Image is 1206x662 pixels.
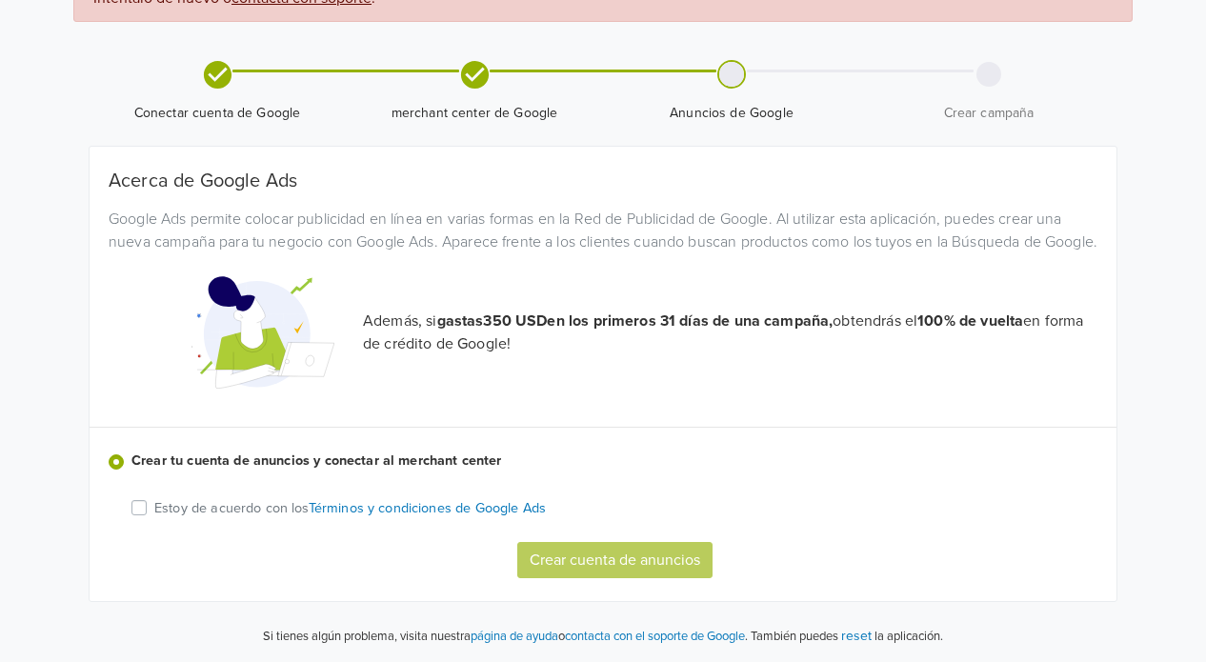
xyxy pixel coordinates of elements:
h5: Acerca de Google Ads [109,170,1097,192]
p: Estoy de acuerdo con los [154,498,546,519]
p: Además, si obtendrás el en forma de crédito de Google! [363,310,1097,355]
strong: 100% de vuelta [917,311,1023,331]
span: Anuncios de Google [611,104,853,123]
span: Conectar cuenta de Google [96,104,338,123]
p: También puedes la aplicación. [748,625,943,647]
p: Si tienes algún problema, visita nuestra o . [263,628,748,647]
span: Crear campaña [868,104,1110,123]
a: Términos y condiciones de Google Ads [309,500,546,516]
label: Crear tu cuenta de anuncios y conectar al merchant center [131,451,1097,471]
button: reset [841,625,872,647]
strong: gastas 350 USD en los primeros 31 días de una campaña, [437,311,834,331]
img: Google Promotional Codes [191,261,334,404]
div: Google Ads permite colocar publicidad en línea en varias formas en la Red de Publicidad de Google... [94,208,1112,253]
a: página de ayuda [471,629,558,644]
a: contacta con el soporte de Google [565,629,745,644]
span: merchant center de Google [353,104,595,123]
